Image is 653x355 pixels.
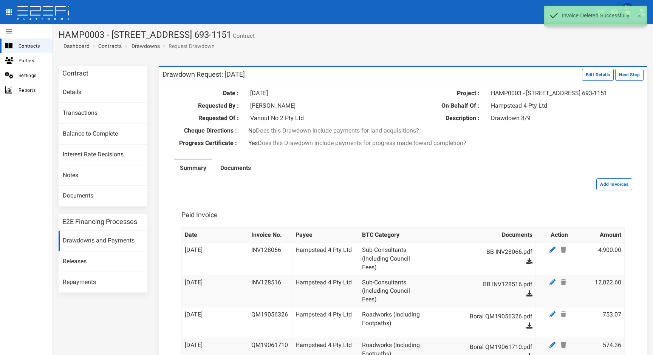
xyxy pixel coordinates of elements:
[59,186,147,206] a: Documents
[244,114,397,123] div: Vanout No 2 Pty Ltd
[559,278,568,287] a: Delete Payee
[615,71,644,78] a: Next Step
[292,275,359,307] td: Hampstead 4 Pty Ltd
[436,310,532,323] a: Boral QM19056326.pdf
[292,228,359,243] th: Payee
[214,160,257,179] a: Documents
[59,30,647,40] h1: HAMP0003 - [STREET_ADDRESS] 693-1151
[181,307,248,338] td: [DATE]
[571,275,625,307] td: 12,022.60
[256,127,419,134] span: Does this Drawdown include payments for land acquisitions?
[59,82,147,103] a: Details
[59,231,147,251] a: Drawdowns and Payments
[19,42,46,50] span: Contracts
[162,71,245,78] h3: Drawdown Request: [DATE]
[425,228,536,243] th: Documents
[19,56,46,65] span: Parties
[244,89,397,98] div: [DATE]
[571,307,625,338] td: 753.07
[571,242,625,275] td: 4,900.00
[359,307,425,338] td: Roadworks (Including Footpaths)
[248,275,292,307] td: INV128516
[536,228,571,243] th: Action
[60,43,90,49] span: Dashboard
[98,42,122,50] a: Contracts
[59,272,147,293] a: Repayments
[60,42,90,50] a: Dashboard
[596,178,632,190] button: Add Invoices
[132,42,160,50] a: Drawdowns
[248,242,292,275] td: INV128066
[562,12,630,19] p: Invoice Deleted Successfully.
[168,114,244,123] label: Requested Of :
[436,278,532,290] a: BB INV128516.pdf
[436,246,532,258] a: BB INV28066.pdf
[244,102,397,110] div: [PERSON_NAME]
[582,71,616,78] a: Edit Details
[19,71,46,80] span: Settings
[59,252,147,272] a: Releases
[485,89,638,98] div: HAMP0003 - [STREET_ADDRESS] 693-1151
[359,275,425,307] td: Sub-Consultants (including Council Fees)
[359,228,425,243] th: BTC Category
[19,86,46,94] span: Reports
[559,340,568,350] a: Delete Payee
[220,164,251,173] label: Documents
[59,103,147,123] a: Transactions
[615,69,644,81] button: Next Step
[243,139,563,148] div: Yes
[62,218,137,225] h3: E2E Financing Processes
[162,127,243,135] label: Cheque Directions :
[59,124,147,144] a: Balance to Complete
[596,180,632,187] a: Add Invoices
[180,164,206,173] label: Summary
[168,89,244,98] label: Date :
[243,127,563,135] div: No
[181,228,248,243] th: Date
[559,245,568,255] a: Delete Payee
[409,114,485,123] label: Description :
[409,89,485,98] label: Project :
[162,139,243,148] label: Progress Certificate :
[582,69,614,81] button: Edit Details
[292,307,359,338] td: Hampstead 4 Pty Ltd
[248,307,292,338] td: QM19056326
[168,102,244,110] label: Requested By :
[571,228,625,243] th: Amount
[409,102,485,110] label: On Behalf Of :
[258,139,466,147] span: Does this Drawdown include payments for progress made toward completion?
[559,310,568,319] a: Delete Payee
[62,70,88,77] h3: Contract
[181,275,248,307] td: [DATE]
[59,165,147,186] a: Notes
[59,145,147,165] a: Interest Rate Decisions
[181,211,218,218] h3: Paid Invoice
[231,33,255,39] small: Contract
[485,102,638,110] div: Hampstead 4 Pty Ltd
[485,114,638,123] div: Drawdown 8/9
[436,341,532,353] a: Boral QM19061710.pdf
[161,42,215,50] li: Request Drawdown
[181,242,248,275] td: [DATE]
[248,228,292,243] th: Invoice No.
[359,242,425,275] td: Sub-Consultants (including Council Fees)
[292,242,359,275] td: Hampstead 4 Pty Ltd
[174,160,212,179] a: Summary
